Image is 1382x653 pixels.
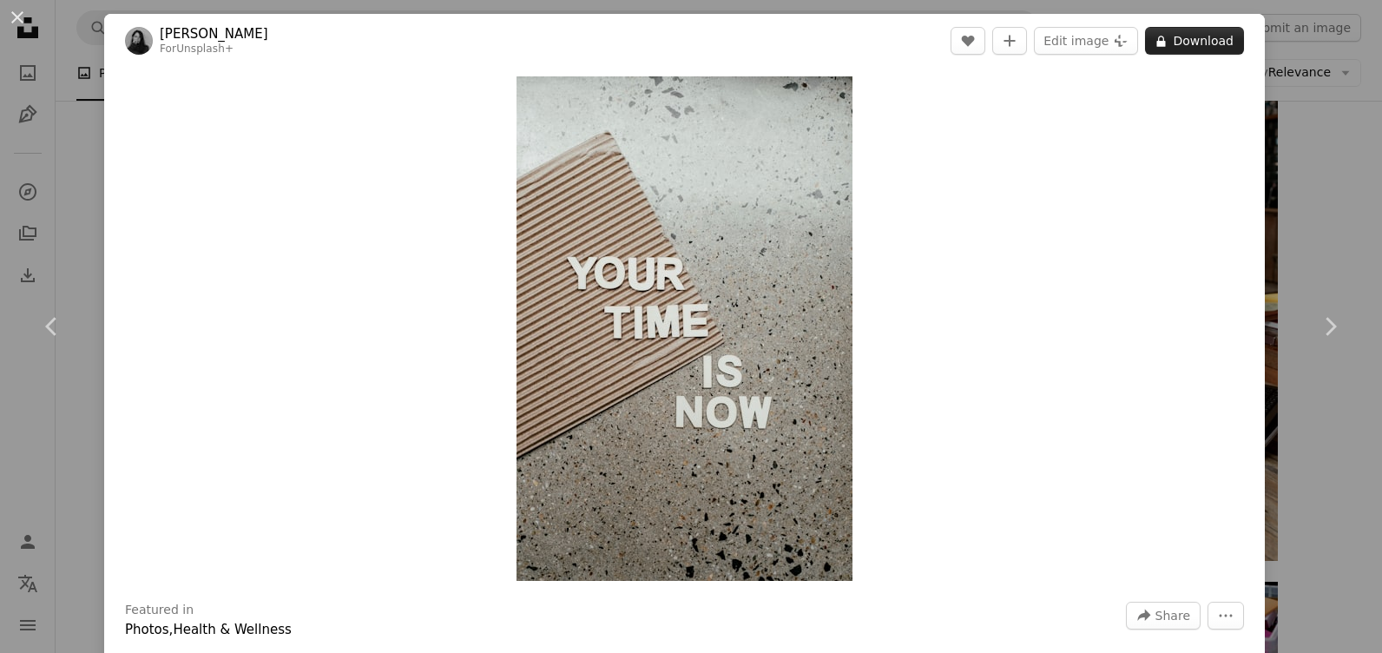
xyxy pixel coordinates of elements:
button: Add to Collection [992,27,1027,55]
button: Share this image [1126,602,1201,630]
button: Edit image [1034,27,1138,55]
button: Zoom in on this image [517,76,852,581]
a: Next [1278,243,1382,410]
a: Photos [125,622,169,637]
span: Share [1155,603,1190,629]
img: a piece of cardboard with the words your time is now written on it [517,76,852,581]
img: Go to Valeriia Miller's profile [125,27,153,55]
button: Download [1145,27,1244,55]
h3: Featured in [125,602,194,619]
div: For [160,43,268,56]
span: , [169,622,174,637]
a: Health & Wellness [173,622,291,637]
button: Like [951,27,985,55]
button: More Actions [1208,602,1244,630]
a: Unsplash+ [176,43,234,55]
a: [PERSON_NAME] [160,25,268,43]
